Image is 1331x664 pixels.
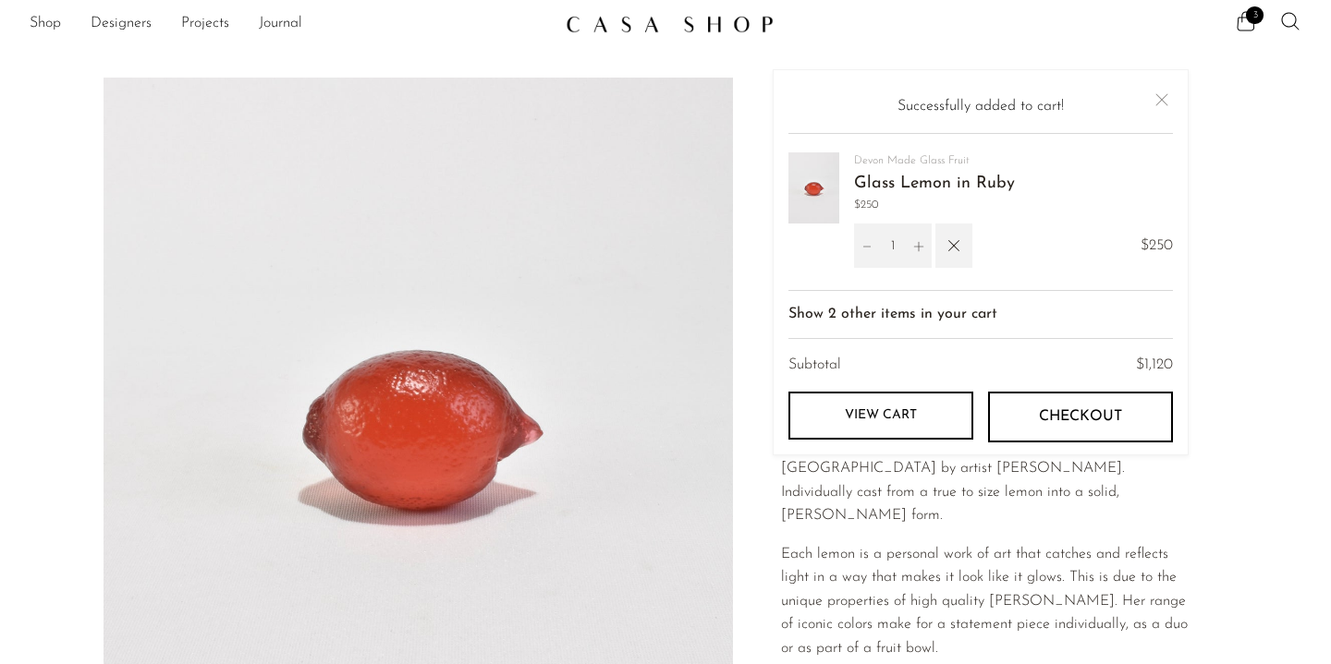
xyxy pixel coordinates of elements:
[259,12,302,36] a: Journal
[781,433,1189,527] p: Sculptural glass lemon, handmade in [GEOGRAPHIC_DATA], [GEOGRAPHIC_DATA] by artist [PERSON_NAME]....
[781,543,1189,661] div: Each lemon is a personal work of art that catches and reflects light in a way that makes it look ...
[181,12,229,36] a: Projects
[788,153,839,224] img: Glass Lemon in Ruby
[1039,408,1122,426] span: Checkout
[906,224,932,269] button: Increment
[788,354,841,378] span: Subtotal
[1141,235,1173,259] span: $250
[854,224,880,269] button: Decrement
[788,392,973,441] a: View cart
[788,292,1173,339] button: Show 2 other items in your cart
[880,224,906,269] input: Quantity
[898,99,1064,114] span: Successfully added to cart!
[1246,6,1264,24] span: 3
[1151,89,1173,111] button: Close
[30,8,551,40] ul: NEW HEADER MENU
[1136,357,1173,372] span: $1,120
[988,392,1173,442] button: Checkout
[854,198,1015,215] span: $250
[854,175,1015,192] a: Glass Lemon in Ruby
[854,156,970,167] a: Devon Made Glass Fruit
[30,8,551,40] nav: Desktop navigation
[30,12,61,36] a: Shop
[91,12,152,36] a: Designers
